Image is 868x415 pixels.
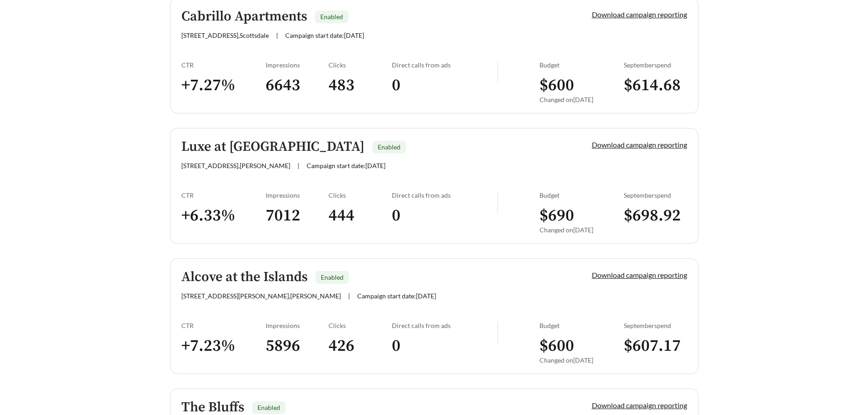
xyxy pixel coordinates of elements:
[539,96,624,103] div: Changed on [DATE]
[392,61,497,69] div: Direct calls from ads
[181,270,308,285] h5: Alcove at the Islands
[329,205,392,226] h3: 444
[624,191,687,199] div: September spend
[497,61,498,83] img: line
[539,205,624,226] h3: $ 690
[181,9,307,24] h5: Cabrillo Apartments
[624,75,687,96] h3: $ 614.68
[592,401,687,410] a: Download campaign reporting
[539,75,624,96] h3: $ 600
[181,191,266,199] div: CTR
[181,292,341,300] span: [STREET_ADDRESS][PERSON_NAME] , [PERSON_NAME]
[392,322,497,329] div: Direct calls from ads
[181,162,290,169] span: [STREET_ADDRESS] , [PERSON_NAME]
[392,336,497,356] h3: 0
[181,139,365,154] h5: Luxe at [GEOGRAPHIC_DATA]
[329,322,392,329] div: Clicks
[181,61,266,69] div: CTR
[329,75,392,96] h3: 483
[539,61,624,69] div: Budget
[497,191,498,213] img: line
[181,75,266,96] h3: + 7.27 %
[539,336,624,356] h3: $ 600
[307,162,385,169] span: Campaign start date: [DATE]
[624,61,687,69] div: September spend
[266,336,329,356] h3: 5896
[539,226,624,234] div: Changed on [DATE]
[266,205,329,226] h3: 7012
[392,205,497,226] h3: 0
[624,205,687,226] h3: $ 698.92
[329,61,392,69] div: Clicks
[624,336,687,356] h3: $ 607.17
[592,10,687,19] a: Download campaign reporting
[357,292,436,300] span: Campaign start date: [DATE]
[392,75,497,96] h3: 0
[266,191,329,199] div: Impressions
[181,31,269,39] span: [STREET_ADDRESS] , Scottsdale
[181,322,266,329] div: CTR
[624,322,687,329] div: September spend
[298,162,299,169] span: |
[320,13,343,20] span: Enabled
[378,143,401,151] span: Enabled
[539,356,624,364] div: Changed on [DATE]
[285,31,364,39] span: Campaign start date: [DATE]
[170,258,699,374] a: Alcove at the IslandsEnabled[STREET_ADDRESS][PERSON_NAME],[PERSON_NAME]|Campaign start date:[DATE...
[181,336,266,356] h3: + 7.23 %
[497,322,498,343] img: line
[266,61,329,69] div: Impressions
[592,271,687,279] a: Download campaign reporting
[321,273,344,281] span: Enabled
[348,292,350,300] span: |
[392,191,497,199] div: Direct calls from ads
[181,400,244,415] h5: The Bluffs
[266,75,329,96] h3: 6643
[539,191,624,199] div: Budget
[257,404,280,411] span: Enabled
[276,31,278,39] span: |
[266,322,329,329] div: Impressions
[181,205,266,226] h3: + 6.33 %
[329,336,392,356] h3: 426
[592,140,687,149] a: Download campaign reporting
[539,322,624,329] div: Budget
[329,191,392,199] div: Clicks
[170,128,699,244] a: Luxe at [GEOGRAPHIC_DATA]Enabled[STREET_ADDRESS],[PERSON_NAME]|Campaign start date:[DATE]Download...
